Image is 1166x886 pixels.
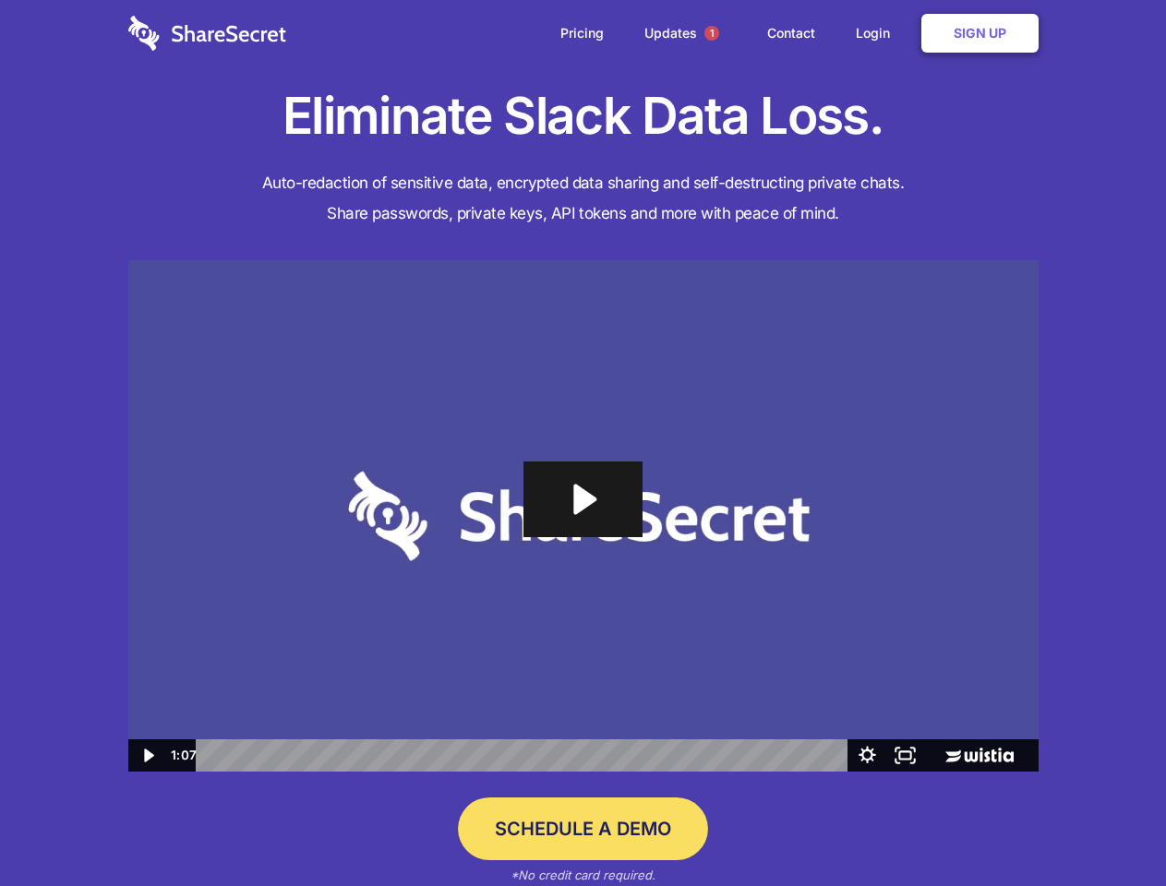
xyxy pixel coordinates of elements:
[704,26,719,41] span: 1
[523,461,642,537] button: Play Video: Sharesecret Slack Extension
[128,260,1039,772] img: Sharesecret
[886,739,924,772] button: Fullscreen
[848,739,886,772] button: Show settings menu
[128,83,1039,150] h1: Eliminate Slack Data Loss.
[128,16,286,51] img: logo-wordmark-white-trans-d4663122ce5f474addd5e946df7df03e33cb6a1c49d2221995e7729f52c070b2.svg
[921,14,1039,53] a: Sign Up
[210,739,839,772] div: Playbar
[128,168,1039,229] h4: Auto-redaction of sensitive data, encrypted data sharing and self-destructing private chats. Shar...
[1074,794,1144,864] iframe: Drift Widget Chat Controller
[542,5,622,62] a: Pricing
[458,797,708,860] a: Schedule a Demo
[837,5,918,62] a: Login
[749,5,834,62] a: Contact
[128,739,166,772] button: Play Video
[924,739,1038,772] a: Wistia Logo -- Learn More
[511,868,655,882] em: *No credit card required.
